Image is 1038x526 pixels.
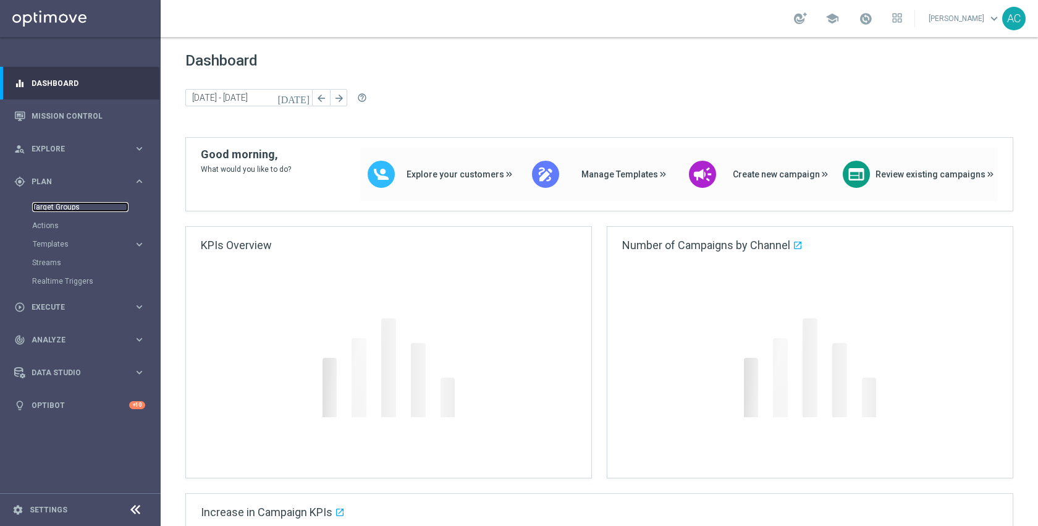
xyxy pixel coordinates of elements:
button: track_changes Analyze keyboard_arrow_right [14,335,146,345]
i: lightbulb [14,400,25,411]
div: Streams [32,253,159,272]
a: Dashboard [32,67,145,100]
div: +10 [129,401,145,409]
i: person_search [14,143,25,155]
div: Optibot [14,389,145,422]
i: keyboard_arrow_right [133,301,145,313]
button: play_circle_outline Execute keyboard_arrow_right [14,302,146,312]
a: Optibot [32,389,129,422]
i: settings [12,504,23,515]
span: Analyze [32,336,133,344]
a: Streams [32,258,129,268]
i: track_changes [14,334,25,346]
i: keyboard_arrow_right [133,239,145,250]
div: Target Groups [32,198,159,216]
div: Templates [32,235,159,253]
div: Plan [14,176,133,187]
button: Mission Control [14,111,146,121]
button: Templates keyboard_arrow_right [32,239,146,249]
span: school [825,12,839,25]
span: keyboard_arrow_down [987,12,1001,25]
div: Execute [14,302,133,313]
div: Dashboard [14,67,145,100]
span: Execute [32,303,133,311]
a: Settings [30,506,67,514]
button: equalizer Dashboard [14,78,146,88]
span: Plan [32,178,133,185]
button: person_search Explore keyboard_arrow_right [14,144,146,154]
div: Data Studio [14,367,133,378]
div: Mission Control [14,100,145,132]
i: gps_fixed [14,176,25,187]
i: keyboard_arrow_right [133,176,145,187]
button: gps_fixed Plan keyboard_arrow_right [14,177,146,187]
i: equalizer [14,78,25,89]
span: Data Studio [32,369,133,376]
button: Data Studio keyboard_arrow_right [14,368,146,378]
a: Mission Control [32,100,145,132]
span: Templates [33,240,121,248]
i: play_circle_outline [14,302,25,313]
a: Realtime Triggers [32,276,129,286]
div: Realtime Triggers [32,272,159,291]
i: keyboard_arrow_right [133,367,145,378]
i: keyboard_arrow_right [133,143,145,155]
a: Target Groups [32,202,129,212]
div: Explore [14,143,133,155]
span: Explore [32,145,133,153]
div: Actions [32,216,159,235]
div: Templates [33,240,133,248]
button: lightbulb Optibot +10 [14,401,146,410]
div: Analyze [14,334,133,346]
a: [PERSON_NAME]keyboard_arrow_down [927,9,1002,28]
i: keyboard_arrow_right [133,334,145,346]
div: AC [1002,7,1026,30]
a: Actions [32,221,129,231]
